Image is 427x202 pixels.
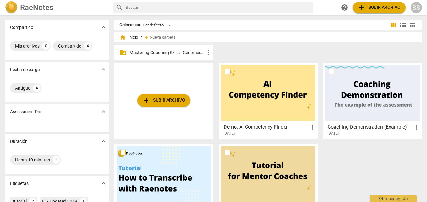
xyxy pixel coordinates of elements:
[130,49,205,56] p: Mastering Coaching Skills - Generación 32
[20,3,53,12] h2: RaeNotes
[100,108,107,115] span: expand_more
[358,4,365,11] span: add
[142,97,185,104] span: Subir archivo
[325,65,419,136] a: Coaching Demonstration (Example)[DATE]
[99,179,108,188] button: Mostrar más
[10,138,28,145] p: Duración
[99,65,108,74] button: Mostrar más
[411,2,422,13] button: SS
[353,2,406,13] button: Subir
[205,49,212,56] span: more_vert
[409,22,415,28] span: table_chart
[143,34,150,41] span: add
[141,35,142,40] span: /
[10,66,40,73] p: Fecha de carga
[221,65,315,136] a: Demo: AI Competency Finder[DATE]
[10,180,29,187] p: Etiquetas
[408,20,417,30] button: Tabla
[328,123,413,131] h3: Coaching Demonstration (Example)
[119,23,140,27] div: Ordenar por
[328,131,339,136] span: [DATE]
[413,123,420,131] span: more_vert
[339,2,350,13] a: Obtener ayuda
[33,84,41,92] div: 4
[100,24,107,31] span: expand_more
[100,137,107,145] span: expand_more
[42,42,50,50] div: 0
[10,24,33,31] p: Compartido
[341,4,348,11] span: help
[398,20,408,30] button: Lista
[100,180,107,187] span: expand_more
[15,85,30,91] div: Antiguo
[308,123,316,131] span: more_vert
[390,21,397,29] span: view_module
[143,20,174,30] div: Por defecto
[224,123,308,131] h3: Demo: AI Competency Finder
[150,35,175,40] span: Nueva carpeta
[100,66,107,73] span: expand_more
[5,1,108,14] a: LogoRaeNotes
[99,137,108,146] button: Mostrar más
[399,21,407,29] span: view_list
[10,109,42,115] p: Assessment Due
[99,107,108,116] button: Mostrar más
[58,43,81,49] div: Compartido
[119,34,138,41] span: Inicio
[126,3,310,13] input: Buscar
[84,42,91,50] div: 4
[137,94,190,107] button: Subir
[119,34,126,41] span: home
[99,23,108,32] button: Mostrar más
[370,195,417,202] div: Obtener ayuda
[389,20,398,30] button: Cuadrícula
[224,131,235,136] span: [DATE]
[15,157,50,163] div: Hasta 10 minutos
[15,43,40,49] div: Mis archivos
[53,156,60,164] div: 4
[119,49,127,56] span: folder_shared
[116,4,123,11] span: search
[5,1,18,14] img: Logo
[142,97,150,104] span: add
[358,4,401,11] span: Subir archivo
